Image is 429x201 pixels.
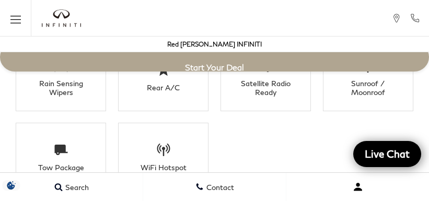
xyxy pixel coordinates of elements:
[353,141,421,167] a: Live Chat
[28,163,94,172] div: Tow Package
[360,147,415,160] span: Live Chat
[167,40,262,48] a: Red [PERSON_NAME] INFINITI
[204,183,234,192] span: Contact
[185,62,244,72] span: Start Your Deal
[131,83,196,92] div: Rear A/C
[42,9,81,27] img: INFINITI
[286,174,429,200] button: Open user profile menu
[335,79,401,97] div: Sunroof / Moonroof
[63,183,89,192] span: Search
[131,163,196,172] div: WiFi Hotspot
[28,79,94,97] div: Rain Sensing Wipers
[233,79,298,97] div: Satellite Radio Ready
[42,9,81,27] a: infiniti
